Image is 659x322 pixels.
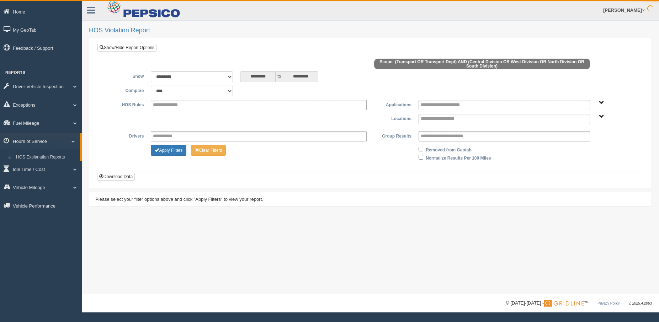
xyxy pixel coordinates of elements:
label: Group Results [370,131,415,140]
span: v. 2025.4.2063 [629,301,652,305]
a: HOS Explanation Reports [13,151,80,164]
button: Change Filter Options [191,145,226,156]
a: Show/Hide Report Options [97,44,156,52]
button: Change Filter Options [151,145,186,156]
label: Applications [370,100,415,108]
label: Locations [371,114,415,122]
h2: HOS Violation Report [89,27,652,34]
div: © [DATE]-[DATE] - ™ [506,300,652,307]
img: Gridline [544,300,584,307]
span: to [276,71,283,82]
span: Scope: (Transport OR Transport Dept) AND (Central Division OR West Division OR North Division OR ... [374,59,590,69]
label: Show [103,71,147,80]
label: Compare [103,86,147,94]
label: Drivers [103,131,147,140]
span: Please select your filter options above and click "Apply Filters" to view your report. [95,197,263,202]
label: Normalize Results Per 100 Miles [426,153,491,162]
a: Privacy Policy [597,301,620,305]
button: Download Data [97,173,135,181]
label: Removed from Geotab [426,145,472,154]
label: HOS Rules [103,100,147,108]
